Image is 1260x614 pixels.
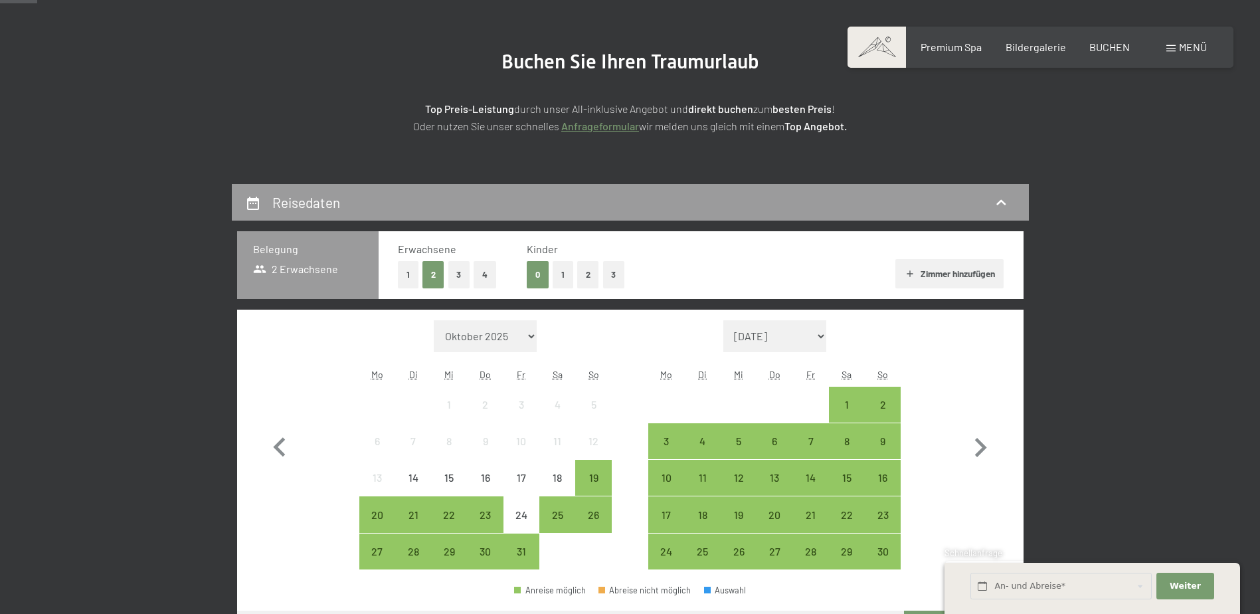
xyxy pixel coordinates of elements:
div: Wed Nov 05 2025 [721,423,757,459]
div: Fri Nov 21 2025 [792,496,828,532]
div: Anreise nicht möglich [503,460,539,496]
div: Anreise möglich [757,423,792,459]
strong: direkt buchen [688,102,753,115]
div: 26 [722,546,755,579]
div: 9 [866,436,899,469]
div: Anreise möglich [648,496,684,532]
div: 13 [758,472,791,506]
div: Anreise nicht möglich [359,460,395,496]
abbr: Freitag [517,369,525,380]
div: Anreise nicht möglich [468,387,503,423]
div: Anreise möglich [721,460,757,496]
p: durch unser All-inklusive Angebot und zum ! Oder nutzen Sie unser schnelles wir melden uns gleich... [298,100,962,134]
a: Anfrageformular [561,120,639,132]
div: 5 [577,399,610,433]
div: Wed Oct 15 2025 [431,460,467,496]
div: 14 [397,472,430,506]
div: Thu Oct 09 2025 [468,423,503,459]
button: 4 [474,261,496,288]
button: Vorheriger Monat [260,320,299,570]
div: Mon Nov 10 2025 [648,460,684,496]
div: Sun Nov 02 2025 [865,387,901,423]
div: Wed Oct 22 2025 [431,496,467,532]
div: Anreise nicht möglich [468,423,503,459]
div: Sat Nov 22 2025 [829,496,865,532]
div: Anreise nicht möglich [539,387,575,423]
div: Anreise möglich [468,496,503,532]
div: Anreise möglich [792,460,828,496]
div: Tue Nov 04 2025 [685,423,721,459]
div: Anreise möglich [829,460,865,496]
div: Anreise möglich [685,534,721,569]
div: Anreise möglich [514,586,586,595]
div: Fri Oct 10 2025 [503,423,539,459]
div: 14 [794,472,827,506]
div: Sat Nov 29 2025 [829,534,865,569]
button: Zimmer hinzufügen [895,259,1004,288]
div: Anreise möglich [829,387,865,423]
div: Fri Nov 07 2025 [792,423,828,459]
div: Mon Nov 24 2025 [648,534,684,569]
div: Thu Oct 30 2025 [468,534,503,569]
div: 18 [541,472,574,506]
div: 11 [541,436,574,469]
span: Weiter [1170,580,1201,592]
abbr: Sonntag [588,369,599,380]
a: BUCHEN [1089,41,1130,53]
div: Anreise möglich [648,460,684,496]
div: Anreise möglich [539,496,575,532]
div: Fri Oct 24 2025 [503,496,539,532]
div: 16 [866,472,899,506]
div: Tue Oct 14 2025 [395,460,431,496]
abbr: Donnerstag [480,369,491,380]
div: 21 [397,510,430,543]
div: 7 [397,436,430,469]
div: Anreise möglich [431,496,467,532]
div: Anreise möglich [575,460,611,496]
button: 3 [603,261,625,288]
div: 30 [866,546,899,579]
div: 19 [577,472,610,506]
button: 1 [398,261,418,288]
abbr: Montag [660,369,672,380]
div: Anreise nicht möglich [395,423,431,459]
div: Anreise möglich [685,460,721,496]
div: Wed Nov 19 2025 [721,496,757,532]
div: 2 [469,399,502,433]
div: Anreise möglich [829,496,865,532]
h3: Belegung [253,242,363,256]
div: Anreise möglich [503,534,539,569]
button: 1 [553,261,573,288]
div: Thu Nov 20 2025 [757,496,792,532]
div: Mon Oct 20 2025 [359,496,395,532]
button: Weiter [1156,573,1214,600]
div: Tue Nov 25 2025 [685,534,721,569]
div: Wed Nov 26 2025 [721,534,757,569]
div: Anreise nicht möglich [503,496,539,532]
div: Tue Nov 18 2025 [685,496,721,532]
div: Anreise nicht möglich [431,423,467,459]
div: 31 [505,546,538,579]
div: Mon Oct 06 2025 [359,423,395,459]
div: Thu Nov 13 2025 [757,460,792,496]
div: Thu Oct 23 2025 [468,496,503,532]
div: Anreise nicht möglich [503,423,539,459]
span: 2 Erwachsene [253,262,339,276]
div: 20 [758,510,791,543]
div: Anreise nicht möglich [575,387,611,423]
div: Wed Nov 12 2025 [721,460,757,496]
div: Anreise möglich [792,423,828,459]
div: 24 [505,510,538,543]
div: 8 [432,436,466,469]
div: 3 [505,399,538,433]
div: Thu Nov 06 2025 [757,423,792,459]
div: 28 [794,546,827,579]
div: 25 [686,546,719,579]
div: Anreise möglich [792,534,828,569]
div: 18 [686,510,719,543]
div: 27 [361,546,394,579]
div: Fri Oct 31 2025 [503,534,539,569]
div: Sun Nov 30 2025 [865,534,901,569]
div: 4 [541,399,574,433]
